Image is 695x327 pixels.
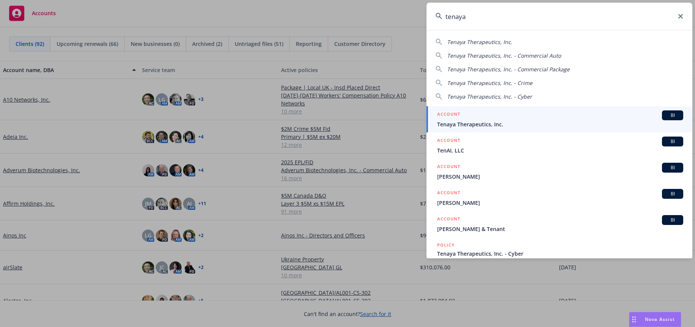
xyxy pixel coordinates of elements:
span: [PERSON_NAME] [437,199,683,207]
span: Tenaya Therapeutics, Inc. [437,120,683,128]
a: POLICYTenaya Therapeutics, Inc. - CyberC-4LPY-030765-CYBER-2024, [DATE]-[DATE] [426,237,692,270]
span: [PERSON_NAME] & Tenant [437,225,683,233]
span: Tenaya Therapeutics, Inc. - Commercial Auto [447,52,561,59]
a: ACCOUNTBI[PERSON_NAME] & Tenant [426,211,692,237]
span: Nova Assist [645,316,675,322]
span: C-4LPY-030765-CYBER-2024, [DATE]-[DATE] [437,258,683,266]
span: BI [665,112,680,119]
span: BI [665,164,680,171]
span: Tenaya Therapeutics, Inc. - Cyber [447,93,532,100]
a: ACCOUNTBITenAI, LLC [426,132,692,159]
span: [PERSON_NAME] [437,173,683,181]
h5: ACCOUNT [437,215,460,224]
span: TenAI, LLC [437,146,683,154]
a: ACCOUNTBI[PERSON_NAME] [426,185,692,211]
h5: POLICY [437,241,455,249]
button: Nova Assist [629,312,681,327]
a: ACCOUNTBITenaya Therapeutics, Inc. [426,106,692,132]
span: Tenaya Therapeutics, Inc. [447,38,512,46]
input: Search... [426,3,692,30]
h5: ACCOUNT [437,137,460,146]
span: BI [665,190,680,197]
span: Tenaya Therapeutics, Inc. - Cyber [437,250,683,258]
h5: ACCOUNT [437,110,460,119]
span: BI [665,138,680,145]
span: BI [665,217,680,223]
h5: ACCOUNT [437,163,460,172]
span: Tenaya Therapeutics, Inc. - Commercial Package [447,66,570,73]
span: Tenaya Therapeutics, Inc. - Crime [447,79,532,86]
h5: ACCOUNT [437,189,460,198]
div: Drag to move [629,312,639,327]
a: ACCOUNTBI[PERSON_NAME] [426,159,692,185]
